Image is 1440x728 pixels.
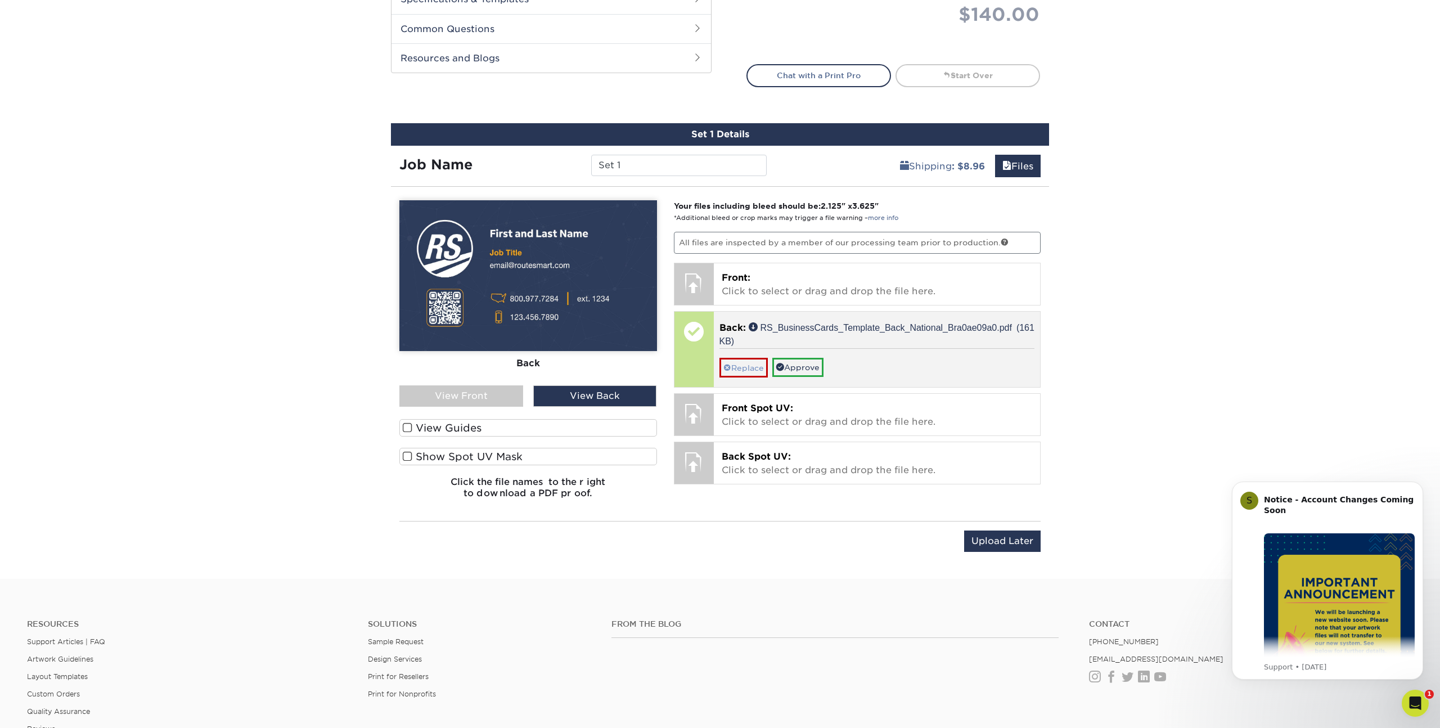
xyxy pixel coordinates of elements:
[952,161,985,172] b: : $8.96
[368,672,429,681] a: Print for Resellers
[821,201,841,210] span: 2.125
[719,358,768,378] a: Replace
[722,451,791,462] span: Back Spot UV:
[1002,161,1011,172] span: files
[368,637,424,646] a: Sample Request
[722,271,1033,298] p: Click to select or drag and drop the file here.
[399,448,657,465] label: Show Spot UV Mask
[1089,637,1159,646] a: [PHONE_NUMBER]
[391,123,1049,146] div: Set 1 Details
[772,358,823,377] a: Approve
[368,619,595,629] h4: Solutions
[722,272,750,283] span: Front:
[399,477,657,507] h6: Click the file names to the right to download a PDF proof.
[27,637,105,646] a: Support Articles | FAQ
[964,531,1041,552] input: Upload Later
[391,14,711,43] h2: Common Questions
[533,385,657,407] div: View Back
[399,350,657,375] div: Back
[674,214,898,222] small: *Additional bleed or crop marks may trigger a file warning –
[611,619,1059,629] h4: From the Blog
[27,655,93,663] a: Artwork Guidelines
[719,322,746,333] span: Back:
[399,385,523,407] div: View Front
[1089,619,1413,629] a: Contact
[399,419,657,437] label: View Guides
[399,156,472,173] strong: Job Name
[674,232,1041,253] p: All files are inspected by a member of our processing team prior to production.
[868,214,898,222] a: more info
[1215,465,1440,698] iframe: Intercom notifications message
[391,43,711,73] h2: Resources and Blogs
[722,403,793,414] span: Front Spot UV:
[368,655,422,663] a: Design Services
[1402,690,1429,717] iframe: Intercom live chat
[893,155,992,177] a: Shipping: $8.96
[895,64,1040,87] a: Start Over
[995,155,1041,177] a: Files
[591,155,766,176] input: Enter a job name
[746,64,891,87] a: Chat with a Print Pro
[722,450,1033,477] p: Click to select or drag and drop the file here.
[719,322,1034,345] a: RS_BusinessCards_Template_Back_National_Bra0ae09a0.pdf (161 KB)
[852,201,875,210] span: 3.625
[27,619,351,629] h4: Resources
[27,690,80,698] a: Custom Orders
[1425,690,1434,699] span: 1
[368,690,436,698] a: Print for Nonprofits
[674,201,879,210] strong: Your files including bleed should be: " x "
[1089,655,1223,663] a: [EMAIL_ADDRESS][DOMAIN_NAME]
[3,694,96,724] iframe: Google Customer Reviews
[27,672,88,681] a: Layout Templates
[900,161,909,172] span: shipping
[722,402,1033,429] p: Click to select or drag and drop the file here.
